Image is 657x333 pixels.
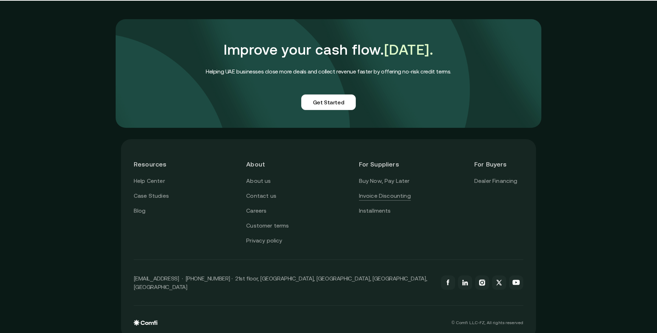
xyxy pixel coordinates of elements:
img: comfi [116,19,541,128]
h4: Helping UAE businesses close more deals and collect revenue faster by offering no-risk credit terms. [206,67,451,76]
a: Invoice Discounting [359,191,411,201]
p: [EMAIL_ADDRESS] · [PHONE_NUMBER] · 21st floor, [GEOGRAPHIC_DATA], [GEOGRAPHIC_DATA], [GEOGRAPHIC_... [134,274,434,291]
a: Blog [134,206,146,215]
header: About [246,152,295,176]
a: Careers [246,206,266,215]
a: Privacy policy [246,236,282,245]
a: Customer terms [246,221,289,230]
a: Buy Now, Pay Later [359,176,410,186]
a: Dealer Financing [474,176,518,186]
img: comfi logo [134,320,158,326]
a: Installments [359,206,391,215]
header: For Buyers [474,152,523,176]
a: About us [246,176,271,186]
span: [DATE]. [384,42,434,58]
header: For Suppliers [359,152,411,176]
a: Help Center [134,176,165,186]
header: Resources [134,152,183,176]
a: Case Studies [134,191,169,201]
h1: Improve your cash flow. [206,37,451,62]
a: Get Started [301,94,356,110]
a: Contact us [246,191,276,201]
p: © Comfi L.L.C-FZ, All rights reserved [452,320,523,325]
